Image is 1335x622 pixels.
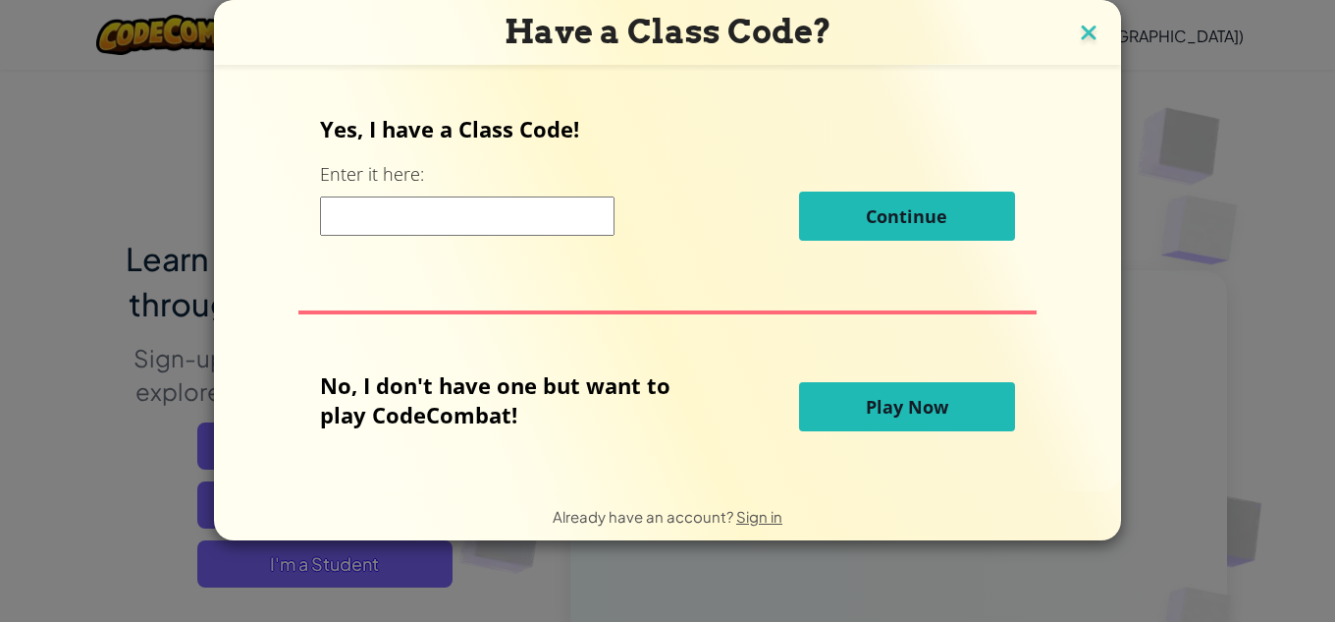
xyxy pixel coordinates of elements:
span: Play Now [866,395,948,419]
span: Have a Class Code? [505,12,831,51]
img: close icon [1076,20,1101,49]
label: Enter it here: [320,162,424,187]
button: Play Now [799,382,1015,431]
a: Sign in [736,507,782,526]
span: Already have an account? [553,507,736,526]
span: Continue [866,204,947,228]
p: Yes, I have a Class Code! [320,114,1014,143]
p: No, I don't have one but want to play CodeCombat! [320,370,700,429]
button: Continue [799,192,1015,241]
